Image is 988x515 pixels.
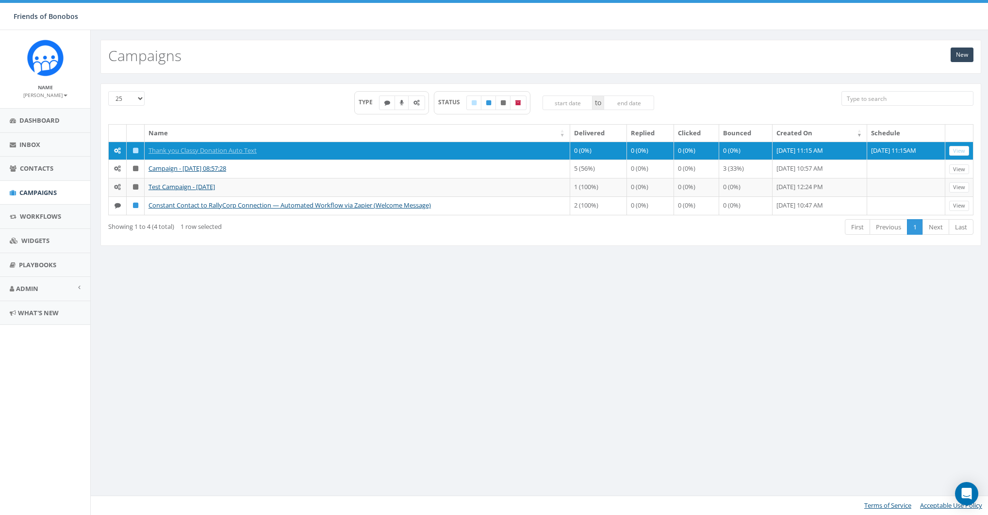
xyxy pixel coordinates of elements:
[23,90,67,99] a: [PERSON_NAME]
[108,218,460,231] div: Showing 1 to 4 (4 total)
[949,146,969,156] a: View
[148,182,215,191] a: Test Campaign - [DATE]
[21,236,49,245] span: Widgets
[114,147,121,154] i: Automated Message
[543,96,593,110] input: start date
[955,482,978,505] div: Open Intercom Messenger
[27,40,64,76] img: Rally_Corp_Icon.png
[145,125,570,142] th: Name: activate to sort column ascending
[20,212,61,221] span: Workflows
[18,308,59,317] span: What's New
[413,100,420,106] i: Automated Message
[674,178,720,196] td: 0 (0%)
[115,202,121,209] i: Text SMS
[773,196,867,215] td: [DATE] 10:47 AM
[384,100,390,106] i: Text SMS
[114,184,121,190] i: Automated Message
[570,178,627,196] td: 1 (100%)
[845,219,870,235] a: First
[400,100,404,106] i: Ringless Voice Mail
[870,219,907,235] a: Previous
[133,165,138,172] i: Unpublished
[627,160,674,178] td: 0 (0%)
[23,92,67,98] small: [PERSON_NAME]
[773,125,867,142] th: Created On: activate to sort column ascending
[907,219,923,235] a: 1
[841,91,973,106] input: Type to search
[501,100,506,106] i: Unpublished
[114,165,121,172] i: Automated Message
[133,202,138,209] i: Published
[949,182,969,193] a: View
[19,140,40,149] span: Inbox
[38,84,53,91] small: Name
[773,142,867,160] td: [DATE] 11:15 AM
[570,196,627,215] td: 2 (100%)
[719,142,773,160] td: 0 (0%)
[627,142,674,160] td: 0 (0%)
[674,160,720,178] td: 0 (0%)
[604,96,654,110] input: end date
[359,98,379,106] span: TYPE
[867,142,945,160] td: [DATE] 11:15AM
[19,188,57,197] span: Campaigns
[148,201,431,209] a: Constant Contact to RallyCorp Connection — Automated Workflow via Zapier (Welcome Message)
[570,125,627,142] th: Delivered
[867,125,945,142] th: Schedule
[627,125,674,142] th: Replied
[920,501,982,510] a: Acceptable Use Policy
[181,222,222,231] span: 1 row selected
[570,142,627,160] td: 0 (0%)
[922,219,949,235] a: Next
[674,196,720,215] td: 0 (0%)
[495,96,511,110] label: Unpublished
[773,178,867,196] td: [DATE] 12:24 PM
[570,160,627,178] td: 5 (56%)
[674,125,720,142] th: Clicked
[148,164,226,173] a: Campaign - [DATE] 08:57:28
[19,260,56,269] span: Playbooks
[148,146,257,155] a: Thank you Classy Donation Auto Text
[627,196,674,215] td: 0 (0%)
[674,142,720,160] td: 0 (0%)
[20,164,53,173] span: Contacts
[773,160,867,178] td: [DATE] 10:57 AM
[466,96,482,110] label: Draft
[408,96,425,110] label: Automated Message
[108,48,181,64] h2: Campaigns
[395,96,409,110] label: Ringless Voice Mail
[951,48,973,62] a: New
[627,178,674,196] td: 0 (0%)
[16,284,38,293] span: Admin
[19,116,60,125] span: Dashboard
[719,160,773,178] td: 3 (33%)
[864,501,911,510] a: Terms of Service
[949,201,969,211] a: View
[593,96,604,110] span: to
[949,219,973,235] a: Last
[719,196,773,215] td: 0 (0%)
[949,164,969,175] a: View
[14,12,78,21] span: Friends of Bonobos
[379,96,395,110] label: Text SMS
[438,98,467,106] span: STATUS
[481,96,496,110] label: Published
[486,100,491,106] i: Published
[719,125,773,142] th: Bounced
[472,100,477,106] i: Draft
[510,96,527,110] label: Archived
[133,147,138,154] i: Draft
[719,178,773,196] td: 0 (0%)
[133,184,138,190] i: Unpublished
